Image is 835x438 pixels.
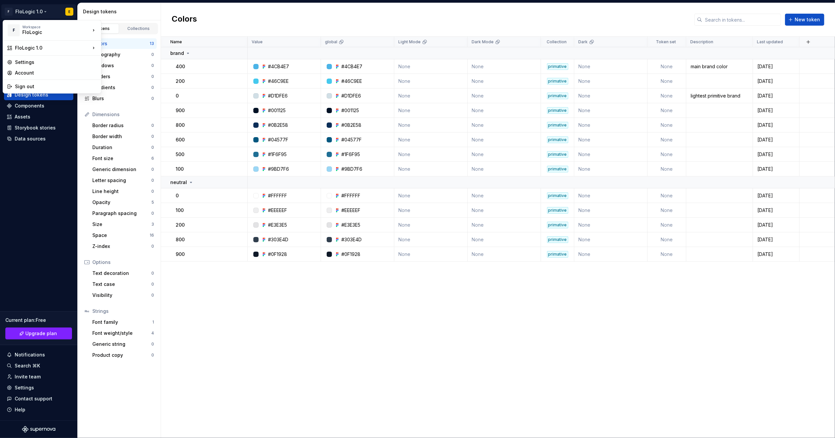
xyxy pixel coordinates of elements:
div: Sign out [15,83,97,90]
div: Workspace [22,25,90,29]
div: FloLogic [22,29,79,36]
div: Settings [15,59,97,66]
div: FloLogic 1.0 [15,45,90,51]
div: F [8,24,20,36]
div: Account [15,70,97,76]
